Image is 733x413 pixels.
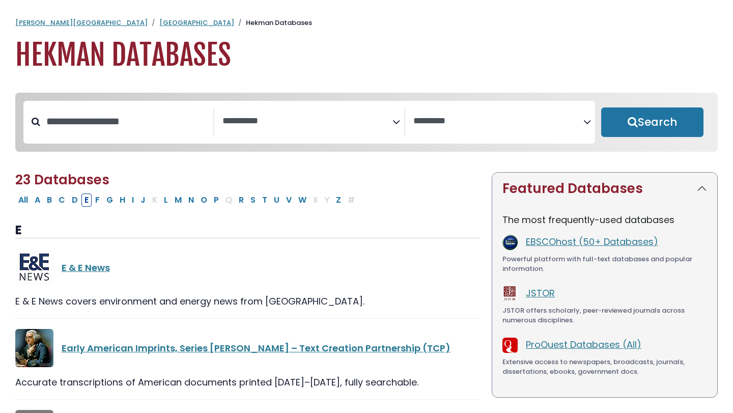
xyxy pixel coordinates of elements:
a: Early American Imprints, Series [PERSON_NAME] – Text Creation Partnership (TCP) [62,342,450,354]
button: Filter Results T [259,194,270,207]
button: Filter Results D [69,194,81,207]
div: JSTOR offers scholarly, peer-reviewed journals across numerous disciplines. [502,306,707,325]
button: Featured Databases [492,173,717,205]
button: Filter Results L [161,194,171,207]
textarea: Search [413,116,583,127]
button: Filter Results I [129,194,137,207]
button: Submit for Search Results [601,107,703,137]
button: Filter Results G [103,194,116,207]
nav: breadcrumb [15,18,718,28]
button: Filter Results R [236,194,247,207]
div: Extensive access to newspapers, broadcasts, journals, dissertations, ebooks, government docs. [502,357,707,377]
h3: E [15,223,480,238]
div: Powerful platform with full-text databases and popular information. [502,254,707,274]
button: Filter Results W [295,194,309,207]
button: Filter Results J [137,194,149,207]
button: Filter Results F [92,194,103,207]
a: JSTOR [526,287,555,299]
button: Filter Results B [44,194,55,207]
a: EBSCOhost (50+ Databases) [526,235,658,248]
a: [PERSON_NAME][GEOGRAPHIC_DATA] [15,18,148,27]
button: Filter Results E [81,194,92,207]
input: Search database by title or keyword [40,113,213,130]
button: Filter Results S [247,194,259,207]
button: Filter Results O [198,194,210,207]
button: Filter Results V [283,194,295,207]
button: All [15,194,31,207]
p: The most frequently-used databases [502,213,707,227]
button: Filter Results P [211,194,222,207]
button: Filter Results N [185,194,197,207]
h1: Hekman Databases [15,38,718,72]
li: Hekman Databases [234,18,312,28]
div: Alpha-list to filter by first letter of database name [15,193,359,206]
button: Filter Results A [32,194,43,207]
a: ProQuest Databases (All) [526,338,641,351]
button: Filter Results U [271,194,283,207]
button: Filter Results H [117,194,128,207]
div: E & E News covers environment and energy news from [GEOGRAPHIC_DATA]. [15,294,480,308]
button: Filter Results Z [333,194,344,207]
a: E & E News [62,261,110,274]
div: Accurate transcriptions of American documents printed [DATE]–[DATE], fully searchable. [15,375,480,389]
textarea: Search [222,116,392,127]
nav: Search filters [15,93,718,152]
a: [GEOGRAPHIC_DATA] [159,18,234,27]
button: Filter Results C [55,194,68,207]
button: Filter Results M [172,194,185,207]
span: 23 Databases [15,171,109,189]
